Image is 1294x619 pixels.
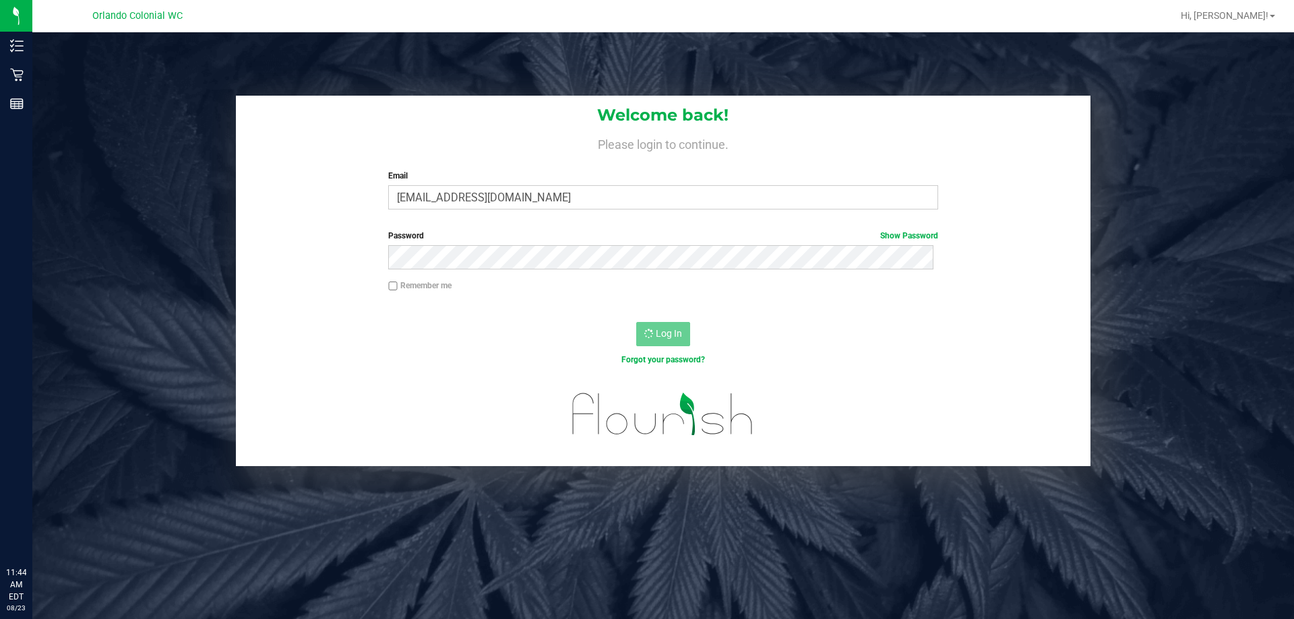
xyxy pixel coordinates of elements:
[1181,10,1268,21] span: Hi, [PERSON_NAME]!
[10,97,24,110] inline-svg: Reports
[6,566,26,603] p: 11:44 AM EDT
[10,39,24,53] inline-svg: Inventory
[388,282,398,291] input: Remember me
[880,231,938,240] a: Show Password
[621,355,705,364] a: Forgot your password?
[636,322,690,346] button: Log In
[92,10,183,22] span: Orlando Colonial WC
[6,603,26,613] p: 08/23
[556,380,770,449] img: flourish_logo.svg
[388,280,452,292] label: Remember me
[388,231,424,240] span: Password
[388,170,937,182] label: Email
[10,68,24,82] inline-svg: Retail
[236,135,1090,151] h4: Please login to continue.
[236,106,1090,124] h1: Welcome back!
[656,328,682,339] span: Log In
